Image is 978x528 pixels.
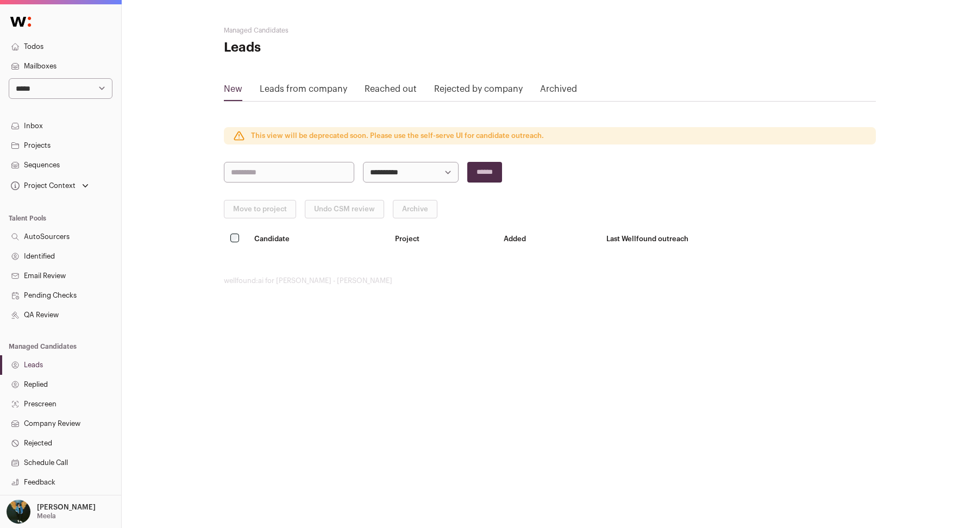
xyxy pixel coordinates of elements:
a: Archived [540,83,577,100]
th: Last Wellfound outreach [600,227,876,250]
p: [PERSON_NAME] [37,503,96,512]
a: New [224,83,242,100]
footer: wellfound:ai for [PERSON_NAME] - [PERSON_NAME] [224,276,876,285]
button: Open dropdown [4,500,98,524]
th: Project [388,227,497,250]
a: Reached out [365,83,417,100]
img: Wellfound [4,11,37,33]
a: Rejected by company [434,83,523,100]
th: Candidate [248,227,388,250]
th: Added [497,227,600,250]
img: 12031951-medium_jpg [7,500,30,524]
p: This view will be deprecated soon. Please use the self-serve UI for candidate outreach. [251,131,544,140]
button: Open dropdown [9,178,91,193]
h2: Managed Candidates [224,26,441,35]
div: Project Context [9,181,76,190]
h1: Leads [224,39,441,56]
a: Leads from company [260,83,347,100]
p: Meela [37,512,56,520]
